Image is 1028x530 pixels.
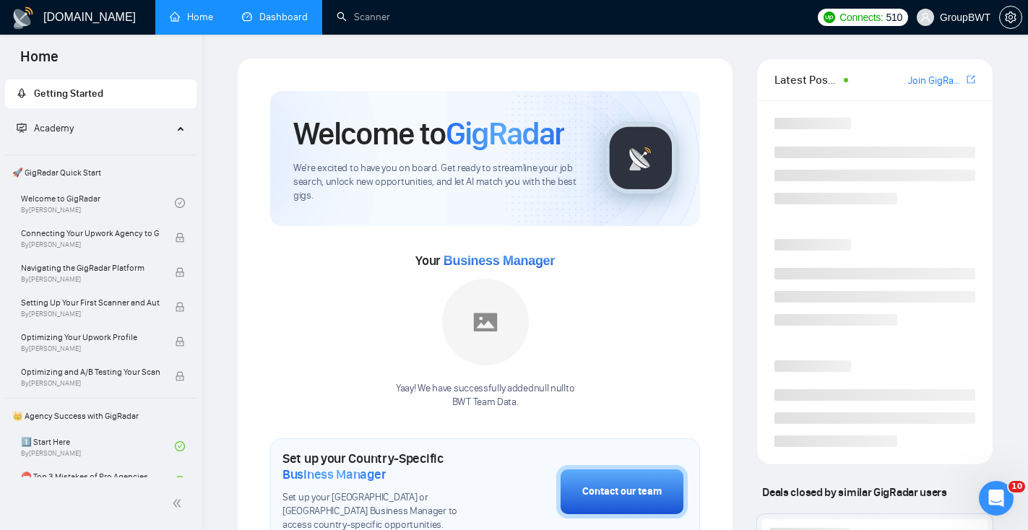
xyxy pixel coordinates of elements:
span: Navigating the GigRadar Platform [21,261,160,275]
span: Optimizing and A/B Testing Your Scanner for Better Results [21,365,160,379]
a: Welcome to GigRadarBy[PERSON_NAME] [21,187,175,219]
span: fund-projection-screen [17,123,27,133]
span: export [967,74,975,85]
span: Academy [17,122,74,134]
span: Setting Up Your First Scanner and Auto-Bidder [21,295,160,310]
span: Connecting Your Upwork Agency to GigRadar [21,226,160,240]
h1: Set up your Country-Specific [282,451,484,482]
span: check-circle [175,441,185,451]
button: Contact our team [556,465,688,518]
span: lock [175,336,185,347]
li: Getting Started [5,79,196,108]
a: homeHome [170,11,213,23]
span: user [920,12,930,22]
iframe: Intercom live chat [979,481,1014,516]
a: 1️⃣ Start HereBy[PERSON_NAME] [21,430,175,462]
h1: Welcome to [293,114,564,153]
button: setting [999,6,1022,29]
span: Deals closed by similar GigRadar users [756,479,952,505]
img: placeholder.png [442,279,529,365]
span: By [PERSON_NAME] [21,240,160,249]
span: By [PERSON_NAME] [21,379,160,388]
span: Business Manager [444,253,555,268]
span: By [PERSON_NAME] [21,275,160,284]
span: Academy [34,122,74,134]
span: double-left [172,496,186,511]
a: ⛔ Top 3 Mistakes of Pro Agencies [21,465,175,497]
span: GigRadar [446,114,564,153]
img: logo [12,6,35,30]
span: lock [175,371,185,381]
span: We're excited to have you on board. Get ready to streamline your job search, unlock new opportuni... [293,162,582,203]
img: gigradar-logo.png [605,122,677,194]
span: lock [175,267,185,277]
span: 10 [1008,481,1025,492]
span: check-circle [175,198,185,208]
span: lock [175,302,185,312]
span: Optimizing Your Upwork Profile [21,330,160,344]
div: Yaay! We have successfully added null null to [396,382,574,409]
span: 510 [886,9,902,25]
span: setting [1000,12,1021,23]
span: Latest Posts from the GigRadar Community [774,71,839,89]
a: dashboardDashboard [242,11,308,23]
span: lock [175,233,185,243]
span: check-circle [175,476,185,486]
a: setting [999,12,1022,23]
div: Contact our team [582,484,662,500]
span: By [PERSON_NAME] [21,310,160,318]
img: upwork-logo.png [824,12,835,23]
span: Home [9,46,70,77]
span: Connects: [839,9,883,25]
a: searchScanner [337,11,390,23]
span: Your [415,253,555,269]
p: BWT Team Data . [396,396,574,409]
span: Business Manager [282,466,386,482]
span: 👑 Agency Success with GigRadar [7,401,195,430]
span: By [PERSON_NAME] [21,344,160,353]
a: Join GigRadar Slack Community [908,73,964,89]
span: 🚀 GigRadar Quick Start [7,158,195,187]
a: export [967,73,975,87]
span: rocket [17,88,27,98]
span: Getting Started [34,87,103,100]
